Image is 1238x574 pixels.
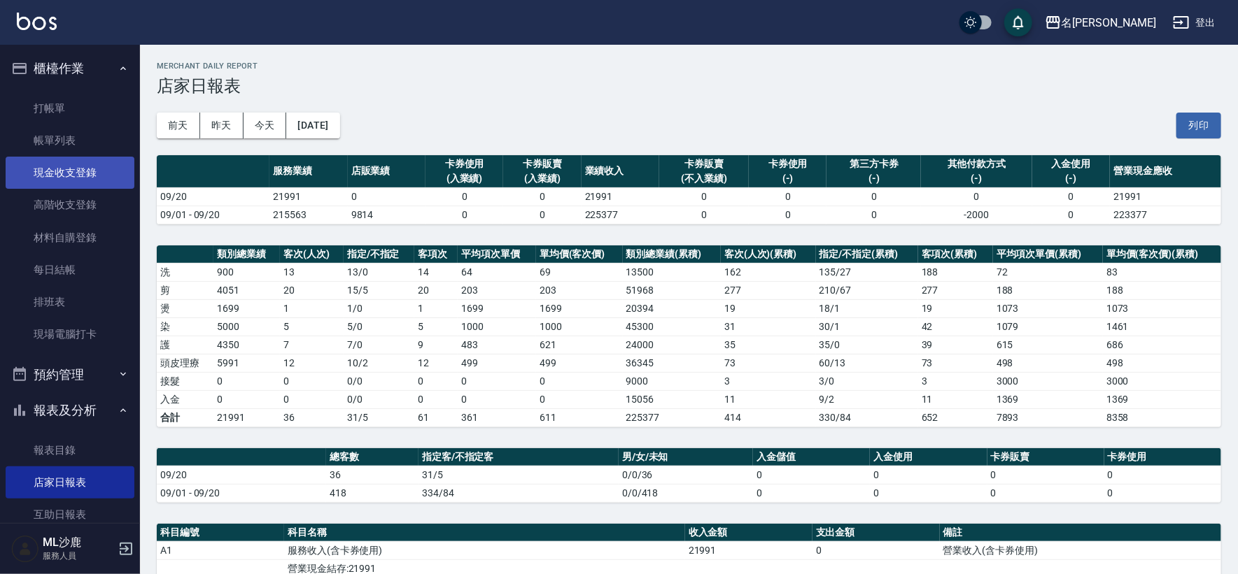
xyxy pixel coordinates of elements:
td: 135 / 27 [816,263,918,281]
td: 3 [918,372,993,390]
td: 1699 [536,299,623,317]
td: 0 [870,466,987,484]
div: (-) [924,171,1029,186]
div: 卡券販賣 [507,157,577,171]
td: 69 [536,263,623,281]
td: 3000 [993,372,1103,390]
th: 卡券販賣 [987,448,1104,466]
button: 前天 [157,113,200,138]
td: 洗 [157,263,213,281]
div: 名[PERSON_NAME] [1062,14,1156,31]
td: 498 [993,354,1103,372]
td: 5991 [213,354,280,372]
table: a dense table [157,245,1221,427]
td: 334/84 [418,484,619,502]
td: 73 [721,354,816,372]
td: 合計 [157,408,213,426]
td: 1 / 0 [344,299,414,317]
th: 科目編號 [157,524,284,542]
td: 0 [921,187,1032,206]
td: 染 [157,317,213,336]
td: 361 [458,408,536,426]
td: 51968 [623,281,721,299]
td: 277 [721,281,816,299]
td: 0 [870,484,987,502]
td: 9000 [623,372,721,390]
td: 19 [918,299,993,317]
th: 客項次(累積) [918,245,993,264]
td: 42 [918,317,993,336]
td: 0 [503,187,581,206]
td: 5 [280,317,343,336]
td: A1 [157,541,284,559]
td: 09/01 - 09/20 [157,206,269,224]
td: 剪 [157,281,213,299]
td: 11 [721,390,816,408]
td: 入金 [157,390,213,408]
td: 14 [414,263,458,281]
table: a dense table [157,155,1221,224]
td: 1 [414,299,458,317]
td: 0 [425,206,503,224]
td: 225377 [582,206,659,224]
td: 1699 [458,299,536,317]
div: 第三方卡券 [830,157,917,171]
td: 0/0/36 [619,466,753,484]
a: 排班表 [6,286,134,318]
td: 0 [753,466,870,484]
th: 店販業績 [348,155,425,188]
td: 1461 [1103,317,1221,336]
th: 業績收入 [582,155,659,188]
td: 0 [659,206,749,224]
td: 0 [414,390,458,408]
a: 互助日報表 [6,498,134,531]
td: 215563 [269,206,347,224]
th: 指定客/不指定客 [418,448,619,466]
td: 15 / 5 [344,281,414,299]
h2: Merchant Daily Report [157,62,1221,71]
td: 35 / 0 [816,336,918,354]
td: 7893 [993,408,1103,426]
td: 0 [1104,484,1221,502]
td: 11 [918,390,993,408]
td: 162 [721,263,816,281]
th: 類別總業績 [213,245,280,264]
td: 5 / 0 [344,317,414,336]
a: 現場電腦打卡 [6,318,134,350]
td: 611 [536,408,623,426]
td: 20394 [623,299,721,317]
td: 621 [536,336,623,354]
div: (不入業績) [663,171,745,186]
h5: ML沙鹿 [43,536,114,550]
button: 昨天 [200,113,244,138]
td: 5000 [213,317,280,336]
td: 1079 [993,317,1103,336]
td: 83 [1103,263,1221,281]
td: 1000 [458,317,536,336]
a: 報表目錄 [6,434,134,466]
td: 燙 [157,299,213,317]
td: 36345 [623,354,721,372]
th: 支出金額 [813,524,940,542]
td: 0/0/418 [619,484,753,502]
td: 20 [280,281,343,299]
td: 31/5 [418,466,619,484]
td: 225377 [623,408,721,426]
td: 0 [536,372,623,390]
button: 報表及分析 [6,392,134,429]
div: 卡券販賣 [663,157,745,171]
td: 188 [918,263,993,281]
td: 服務收入(含卡券使用) [284,541,685,559]
td: 203 [458,281,536,299]
th: 科目名稱 [284,524,685,542]
td: 0 [425,187,503,206]
td: 0 / 0 [344,390,414,408]
button: [DATE] [286,113,339,138]
td: 0 [348,187,425,206]
td: 1073 [993,299,1103,317]
td: 0 [1104,466,1221,484]
button: 列印 [1176,113,1221,138]
th: 入金儲值 [753,448,870,466]
div: (-) [830,171,917,186]
td: 21991 [1110,187,1221,206]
